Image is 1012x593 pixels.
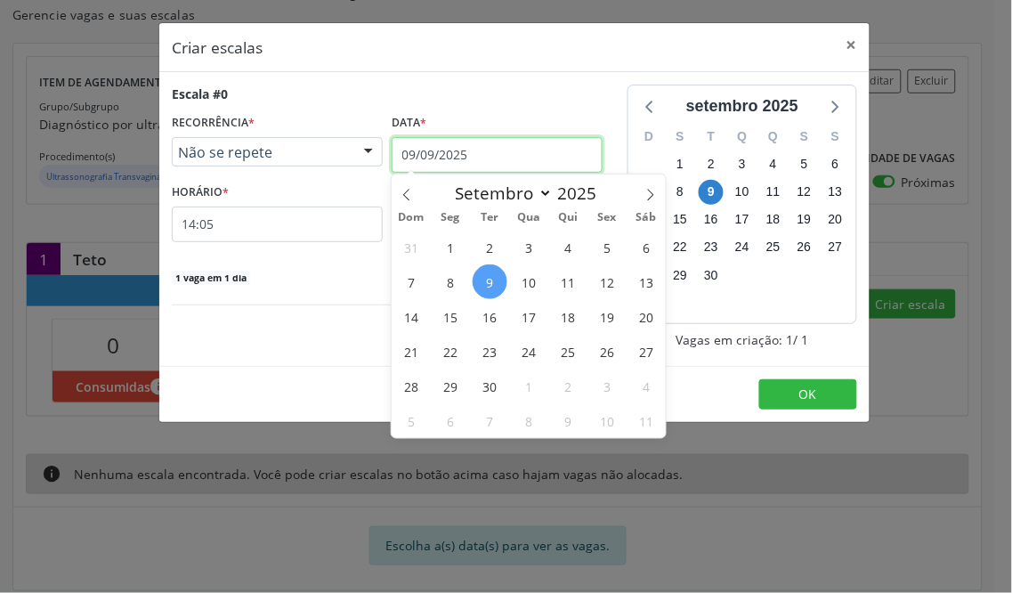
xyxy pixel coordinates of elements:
[512,403,546,438] span: Outubro 8, 2025
[473,334,507,369] span: Setembro 23, 2025
[470,212,509,223] span: Ter
[433,334,468,369] span: Setembro 22, 2025
[392,137,603,173] input: Selecione uma data
[792,207,817,232] span: sexta-feira, 19 de setembro de 2025
[699,235,724,260] span: terça-feira, 23 de setembro de 2025
[551,299,586,334] span: Setembro 18, 2025
[627,212,666,223] span: Sáb
[668,235,692,260] span: segunda-feira, 22 de setembro de 2025
[823,180,848,205] span: sábado, 13 de setembro de 2025
[792,235,817,260] span: sexta-feira, 26 de setembro de 2025
[665,123,696,150] div: S
[668,180,692,205] span: segunda-feira, 8 de setembro de 2025
[629,369,664,403] span: Outubro 4, 2025
[761,180,786,205] span: quinta-feira, 11 de setembro de 2025
[730,207,755,232] span: quarta-feira, 17 de setembro de 2025
[433,230,468,264] span: Setembro 1, 2025
[679,94,806,118] div: setembro 2025
[512,299,546,334] span: Setembro 17, 2025
[759,379,857,410] button: OK
[394,403,429,438] span: Outubro 5, 2025
[590,264,625,299] span: Setembro 12, 2025
[394,334,429,369] span: Setembro 21, 2025
[446,181,553,206] select: Month
[823,151,848,176] span: sábado, 6 de setembro de 2025
[551,403,586,438] span: Outubro 9, 2025
[392,110,426,137] label: Data
[730,180,755,205] span: quarta-feira, 10 de setembro de 2025
[587,212,627,223] span: Sex
[172,85,228,103] div: Escala #0
[172,36,263,59] h5: Criar escalas
[431,212,470,223] span: Seg
[473,299,507,334] span: Setembro 16, 2025
[394,299,429,334] span: Setembro 14, 2025
[551,264,586,299] span: Setembro 11, 2025
[512,230,546,264] span: Setembro 3, 2025
[178,143,346,161] span: Não se repete
[699,263,724,288] span: terça-feira, 30 de setembro de 2025
[433,369,468,403] span: Setembro 29, 2025
[699,151,724,176] span: terça-feira, 2 de setembro de 2025
[792,151,817,176] span: sexta-feira, 5 de setembro de 2025
[629,334,664,369] span: Setembro 27, 2025
[551,230,586,264] span: Setembro 4, 2025
[820,123,851,150] div: S
[551,334,586,369] span: Setembro 25, 2025
[629,264,664,299] span: Setembro 13, 2025
[394,369,429,403] span: Setembro 28, 2025
[548,212,587,223] span: Qui
[730,151,755,176] span: quarta-feira, 3 de setembro de 2025
[509,212,548,223] span: Qua
[761,207,786,232] span: quinta-feira, 18 de setembro de 2025
[727,123,758,150] div: Q
[699,207,724,232] span: terça-feira, 16 de setembro de 2025
[172,207,383,242] input: 00:00
[590,230,625,264] span: Setembro 5, 2025
[794,330,809,349] span: / 1
[512,369,546,403] span: Outubro 1, 2025
[512,334,546,369] span: Setembro 24, 2025
[394,230,429,264] span: Agosto 31, 2025
[761,235,786,260] span: quinta-feira, 25 de setembro de 2025
[590,403,625,438] span: Outubro 10, 2025
[668,151,692,176] span: segunda-feira, 1 de setembro de 2025
[512,264,546,299] span: Setembro 10, 2025
[590,334,625,369] span: Setembro 26, 2025
[668,263,692,288] span: segunda-feira, 29 de setembro de 2025
[433,299,468,334] span: Setembro 15, 2025
[172,110,255,137] label: RECORRÊNCIA
[799,386,817,402] span: OK
[668,207,692,232] span: segunda-feira, 15 de setembro de 2025
[792,180,817,205] span: sexta-feira, 12 de setembro de 2025
[172,179,229,207] label: HORÁRIO
[433,264,468,299] span: Setembro 8, 2025
[629,299,664,334] span: Setembro 20, 2025
[761,151,786,176] span: quinta-feira, 4 de setembro de 2025
[634,123,665,150] div: D
[590,369,625,403] span: Outubro 3, 2025
[433,403,468,438] span: Outubro 6, 2025
[629,403,664,438] span: Outubro 11, 2025
[629,230,664,264] span: Setembro 6, 2025
[834,23,870,67] button: Close
[823,235,848,260] span: sábado, 27 de setembro de 2025
[789,123,820,150] div: S
[551,369,586,403] span: Outubro 2, 2025
[553,182,611,205] input: Year
[473,403,507,438] span: Outubro 7, 2025
[590,299,625,334] span: Setembro 19, 2025
[394,264,429,299] span: Setembro 7, 2025
[823,207,848,232] span: sábado, 20 de setembro de 2025
[730,235,755,260] span: quarta-feira, 24 de setembro de 2025
[757,123,789,150] div: Q
[696,123,727,150] div: T
[473,230,507,264] span: Setembro 2, 2025
[473,369,507,403] span: Setembro 30, 2025
[627,330,857,349] div: Vagas em criação: 1
[172,271,250,285] span: 1 vaga em 1 dia
[699,180,724,205] span: terça-feira, 9 de setembro de 2025
[392,212,431,223] span: Dom
[473,264,507,299] span: Setembro 9, 2025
